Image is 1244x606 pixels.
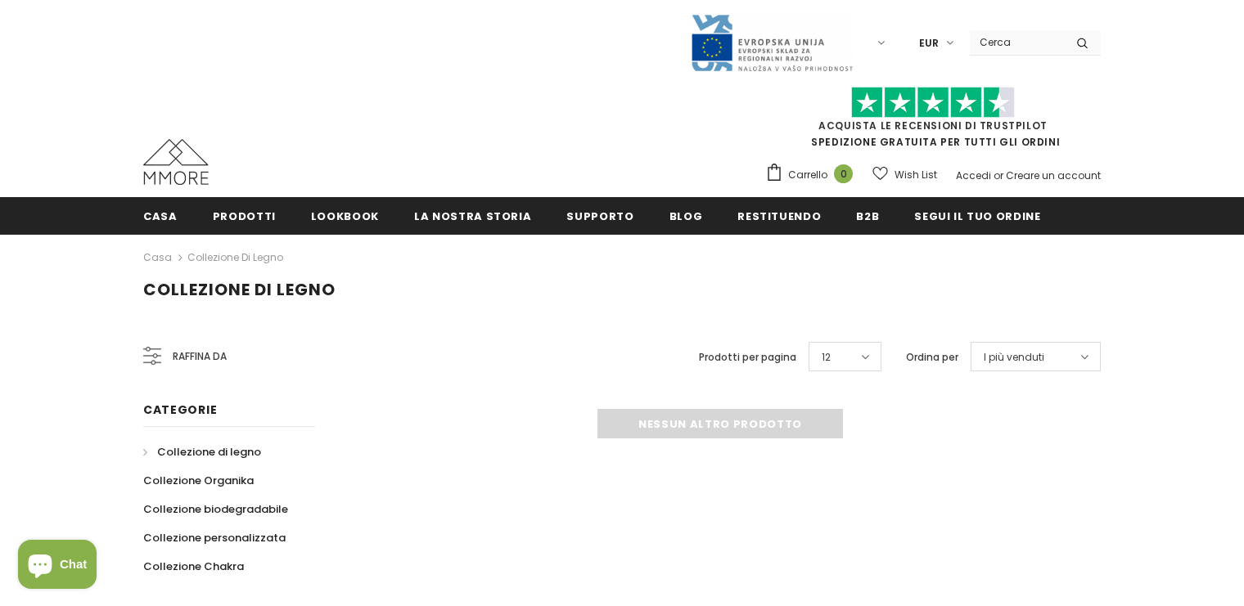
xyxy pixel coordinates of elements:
[143,473,254,488] span: Collezione Organika
[566,197,633,234] a: supporto
[669,197,703,234] a: Blog
[737,209,821,224] span: Restituendo
[690,13,854,73] img: Javni Razpis
[143,530,286,545] span: Collezione personalizzata
[213,209,276,224] span: Prodotti
[143,438,261,466] a: Collezione di legno
[765,94,1101,149] span: SPEDIZIONE GRATUITA PER TUTTI GLI ORDINI
[737,197,821,234] a: Restituendo
[143,197,178,234] a: Casa
[856,197,879,234] a: B2B
[914,209,1040,224] span: Segui il tuo ordine
[970,30,1064,54] input: Search Site
[834,164,853,183] span: 0
[699,349,796,366] label: Prodotti per pagina
[818,119,1048,132] a: Acquista le recensioni di TrustPilot
[311,209,379,224] span: Lookbook
[872,160,937,189] a: Wish List
[690,35,854,49] a: Javni Razpis
[895,167,937,183] span: Wish List
[788,167,827,183] span: Carrello
[13,540,101,593] inbox-online-store-chat: Shopify online store chat
[1006,168,1101,182] a: Creare un account
[956,168,991,182] a: Accedi
[187,250,283,264] a: Collezione di legno
[919,35,939,52] span: EUR
[143,552,244,581] a: Collezione Chakra
[414,197,531,234] a: La nostra storia
[851,87,1015,119] img: Fidati di Pilot Stars
[311,197,379,234] a: Lookbook
[984,349,1044,366] span: I più venduti
[143,466,254,495] a: Collezione Organika
[143,402,217,418] span: Categorie
[822,349,831,366] span: 12
[669,209,703,224] span: Blog
[765,163,861,187] a: Carrello 0
[143,278,336,301] span: Collezione di legno
[143,209,178,224] span: Casa
[143,559,244,574] span: Collezione Chakra
[143,495,288,523] a: Collezione biodegradabile
[143,248,172,267] a: Casa
[143,139,209,185] img: Casi MMORE
[856,209,879,224] span: B2B
[213,197,276,234] a: Prodotti
[994,168,1003,182] span: or
[414,209,531,224] span: La nostra storia
[914,197,1040,234] a: Segui il tuo ordine
[906,349,958,366] label: Ordina per
[157,444,261,460] span: Collezione di legno
[173,348,227,366] span: Raffina da
[566,209,633,224] span: supporto
[143,501,288,517] span: Collezione biodegradabile
[143,523,286,552] a: Collezione personalizzata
